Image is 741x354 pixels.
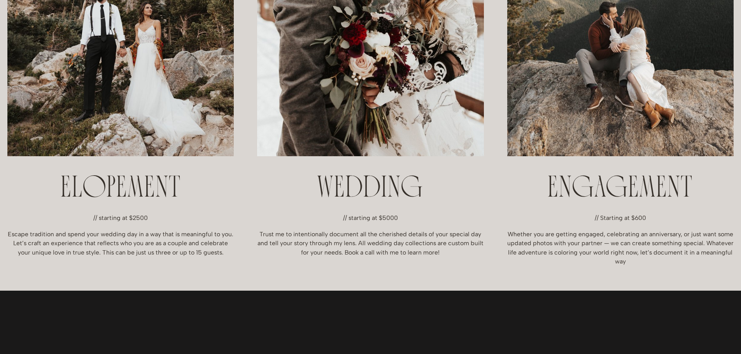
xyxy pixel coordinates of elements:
h2: ENGAGEMENT [507,174,734,204]
p: Trust me to intentionally document all the cherished details of your special day and tell your st... [257,230,483,257]
p: Escape tradition and spend your wedding day in a way that is meaningful to you. Let’s craft an ex... [7,230,234,257]
p: // starting at $2500 [7,213,234,223]
h2: WEDDING [257,174,483,204]
h2: ELOPEMENT [7,174,234,204]
p: // starting at $5000 [257,213,483,223]
p: Whether you are getting engaged, celebrating an anniversary, or just want some updated photos wit... [507,230,734,266]
p: // Starting at $600 [507,213,734,223]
